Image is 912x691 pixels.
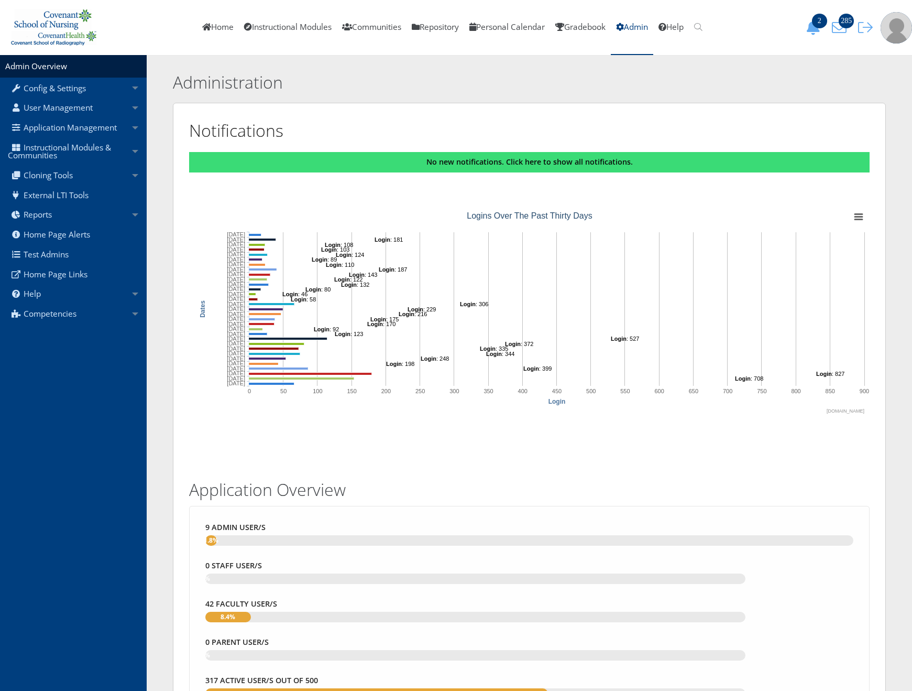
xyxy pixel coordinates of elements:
tspan: : 708 [751,375,763,382]
p: 0% [201,651,210,661]
tspan: Login [375,236,390,243]
tspan: Login [305,286,321,293]
tspan: Login [314,326,329,332]
tspan: Login [326,262,342,268]
h2: Notifications [189,119,638,143]
h4: 9 Admin user/s [205,522,853,533]
tspan: : 170 [383,321,395,327]
tspan: : 108 [340,242,353,248]
tspan: [DATE] [227,271,245,277]
tspan: Login [386,361,402,367]
tspan: : 181 [390,236,403,243]
tspan: [DATE] [227,345,245,352]
tspan: : 306 [476,301,488,307]
tspan: 400 [518,388,528,394]
tspan: 850 [826,388,835,394]
tspan: Login [325,242,340,248]
tspan: : 110 [342,262,354,268]
tspan: Login [349,272,365,278]
tspan: Login [486,351,502,357]
tspan: : 229 [423,306,436,312]
tspan: Login [505,341,521,347]
tspan: : 124 [351,252,364,258]
span: 285 [839,14,854,28]
tspan: : 92 [329,326,339,332]
tspan: Login [341,282,357,288]
tspan: Login [421,355,436,362]
tspan: 250 [415,388,425,394]
tspan: [DATE] [227,330,245,337]
tspan: Dates [199,300,206,318]
tspan: : 132 [357,282,369,288]
tspan: [DATE] [227,276,245,282]
tspan: : 80 [321,286,331,293]
tspan: Login [408,306,423,312]
tspan: 900 [860,388,869,394]
tspan: 750 [757,388,766,394]
tspan: : 143 [365,272,377,278]
tspan: : 527 [627,336,639,342]
tspan: : 335 [496,345,508,352]
tspan: [DATE] [227,241,245,247]
tspan: : 216 [414,311,427,317]
tspan: [DATE] [227,231,245,237]
tspan: Login [816,371,832,377]
tspan: 500 [586,388,596,394]
tspan: [DATE] [227,326,245,332]
tspan: [DATE] [227,261,245,267]
h4: 0 Staff user/s [205,560,853,571]
tspan: 600 [654,388,664,394]
tspan: [DATE] [227,296,245,302]
tspan: Login [334,276,350,283]
tspan: 200 [381,388,391,394]
h4: 42 Faculty user/s [205,599,853,609]
tspan: [DATE] [227,350,245,357]
tspan: Login [370,316,386,322]
tspan: : 372 [521,341,533,347]
a: No new notifications. Click here to show all notifications. [189,152,870,172]
tspan: : 827 [832,371,844,377]
tspan: [DATE] [227,370,245,376]
tspan: : 198 [402,361,414,367]
tspan: [DATE] [227,306,245,312]
tspan: : 58 [306,296,316,303]
h4: 0 Parent user/s [205,637,853,647]
tspan: : 89 [327,256,337,263]
tspan: [DATE] [227,236,245,243]
img: user-profile-default-picture.png [881,12,912,44]
button: 285 [828,20,854,35]
tspan: : 399 [539,365,552,372]
tspan: : 46 [298,291,307,297]
tspan: [DATE] [227,365,245,372]
h2: Application Overview [189,478,870,502]
tspan: [DATE] [227,291,245,297]
tspan: Login [335,331,350,337]
g: Chart context menu [852,211,865,222]
tspan: 800 [791,388,800,394]
tspan: Login [735,375,751,382]
tspan: 650 [689,388,698,394]
tspan: Logins Over The Past Thirty Days [467,211,592,220]
tspan: Login [336,252,351,258]
tspan: Login [312,256,327,263]
tspan: Login [611,336,627,342]
tspan: : 344 [502,351,514,357]
tspan: Login [548,397,566,405]
tspan: Login [282,291,298,297]
tspan: [DATE] [227,375,245,381]
tspan: [DATE] [227,316,245,322]
tspan: : 103 [337,246,349,253]
tspan: [DATE] [227,251,245,257]
tspan: [DATE] [227,281,245,287]
tspan: Login [367,321,383,327]
tspan: 350 [484,388,493,394]
tspan: : 248 [436,355,449,362]
tspan: Login [460,301,476,307]
tspan: [DATE] [227,311,245,317]
tspan: : 187 [394,266,407,273]
a: 285 [828,21,854,33]
tspan: [DATE] [227,301,245,307]
h2: Administration [173,71,727,94]
tspan: [DOMAIN_NAME] [827,408,864,414]
p: 0% [201,574,210,584]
